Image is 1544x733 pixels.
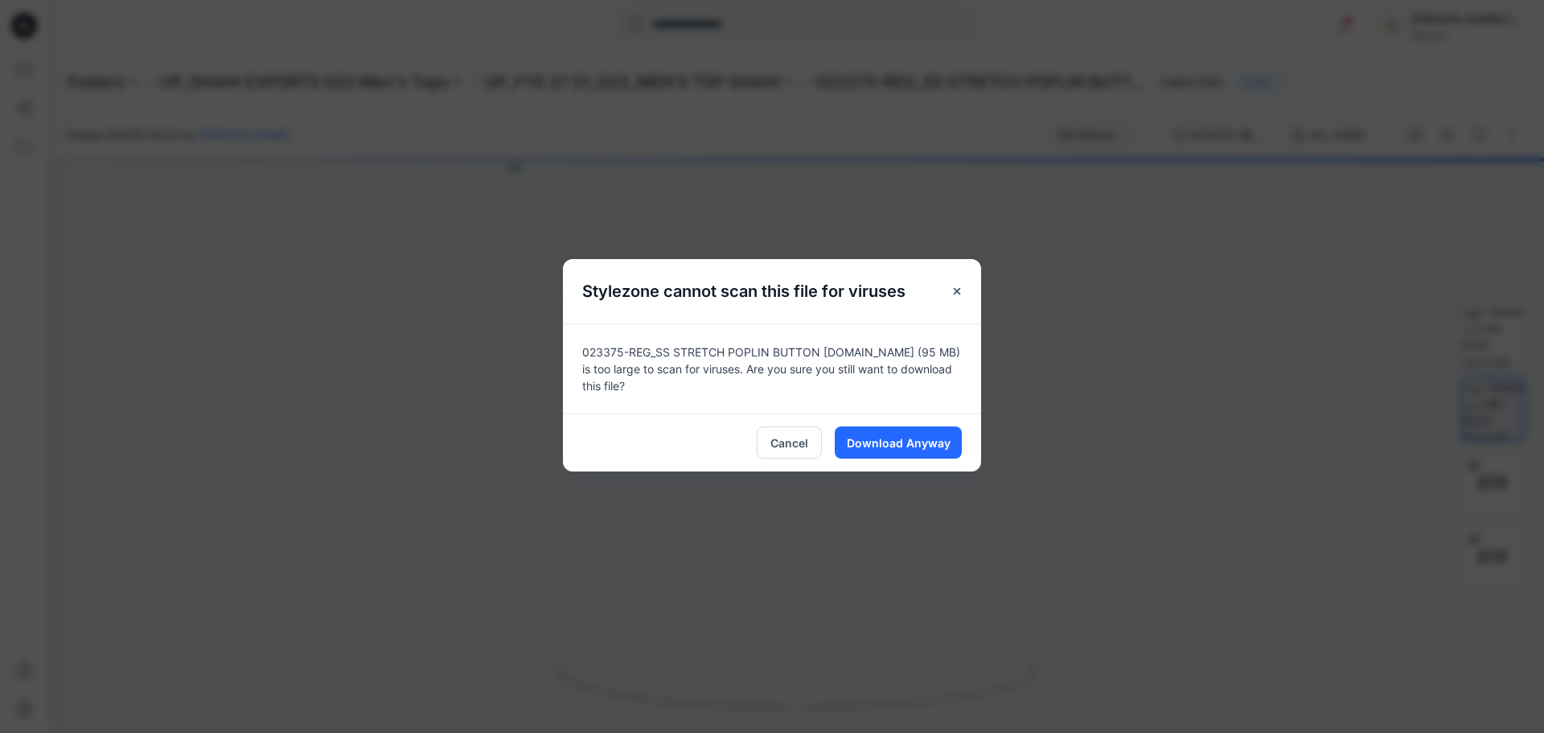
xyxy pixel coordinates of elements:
button: Close [942,277,971,306]
h5: Stylezone cannot scan this file for viruses [563,259,925,323]
span: Download Anyway [847,434,951,451]
button: Download Anyway [835,426,962,459]
button: Cancel [757,426,822,459]
span: Cancel [770,434,808,451]
div: 023375-REG_SS STRETCH POPLIN BUTTON [DOMAIN_NAME] (95 MB) is too large to scan for viruses. Are y... [563,323,981,414]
